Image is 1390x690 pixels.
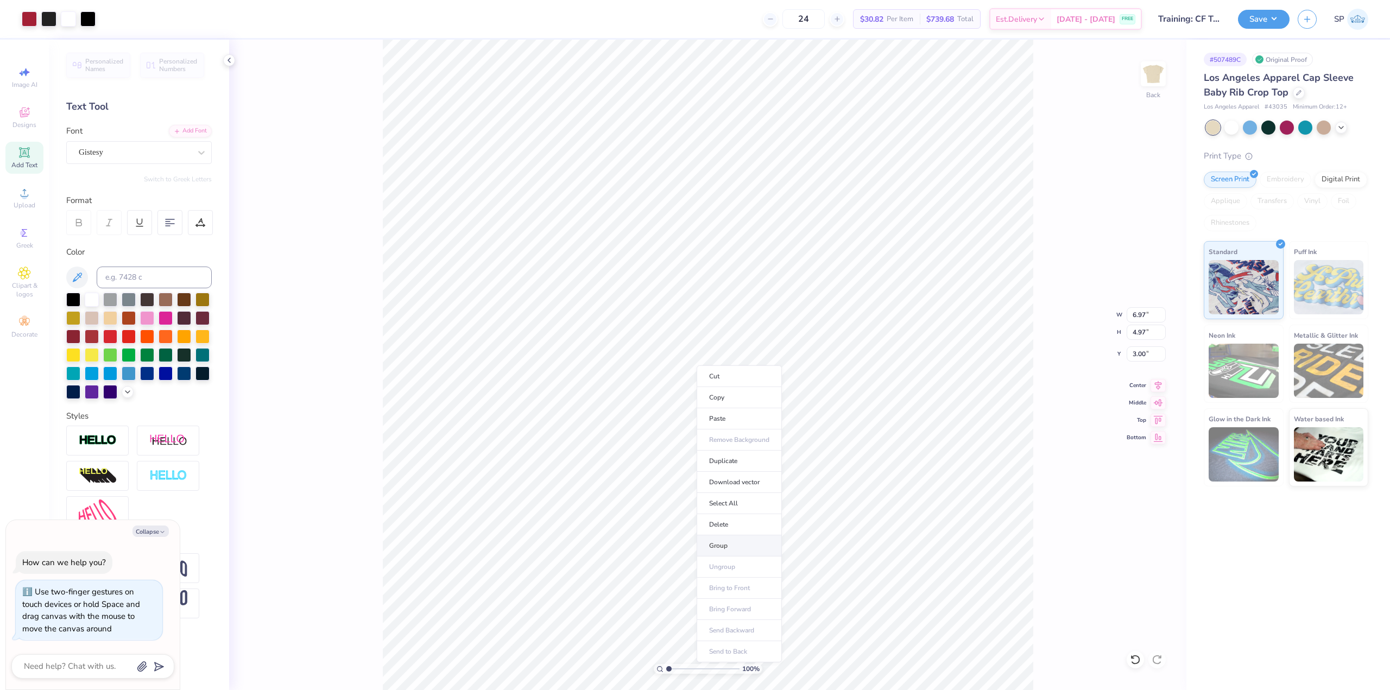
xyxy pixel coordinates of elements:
div: Original Proof [1252,53,1313,66]
div: Screen Print [1204,172,1256,188]
li: Delete [697,514,782,535]
li: Cut [697,365,782,387]
div: Digital Print [1315,172,1367,188]
div: Applique [1204,193,1247,210]
span: Designs [12,121,36,129]
span: Minimum Order: 12 + [1293,103,1347,112]
li: Select All [697,493,782,514]
span: Puff Ink [1294,246,1317,257]
span: Los Angeles Apparel Cap Sleeve Baby Rib Crop Top [1204,71,1354,99]
span: # 43035 [1265,103,1287,112]
div: Back [1146,90,1160,100]
span: 100 % [742,664,760,674]
div: Text Tool [66,99,212,114]
input: – – [782,9,825,29]
span: Top [1127,416,1146,424]
li: Duplicate [697,451,782,472]
div: Vinyl [1297,193,1328,210]
img: Sean Pondales [1347,9,1368,30]
div: Color [66,246,212,258]
img: 3d Illusion [79,467,117,485]
span: $739.68 [926,14,954,25]
span: Total [957,14,974,25]
span: Bottom [1127,434,1146,441]
img: Negative Space [149,470,187,482]
span: Neon Ink [1209,330,1235,341]
input: e.g. 7428 c [97,267,212,288]
button: Switch to Greek Letters [144,175,212,183]
button: Collapse [132,526,169,537]
img: Glow in the Dark Ink [1209,427,1279,482]
label: Font [66,125,83,137]
div: Add Font [169,125,212,137]
span: Image AI [12,80,37,89]
li: Download vector [697,472,782,493]
div: How can we help you? [22,557,106,568]
a: SP [1334,9,1368,30]
div: # 507489C [1204,53,1247,66]
span: Personalized Names [85,58,124,73]
span: Personalized Numbers [159,58,198,73]
span: Los Angeles Apparel [1204,103,1259,112]
span: SP [1334,13,1344,26]
li: Copy [697,387,782,408]
img: Free Distort [79,499,117,523]
li: Paste [697,408,782,429]
span: Standard [1209,246,1237,257]
span: FREE [1122,15,1133,23]
span: Clipart & logos [5,281,43,299]
span: Middle [1127,399,1146,407]
span: Upload [14,201,35,210]
div: Styles [66,410,212,422]
li: Group [697,535,782,556]
span: Greek [16,241,33,250]
div: Use two-finger gestures on touch devices or hold Space and drag canvas with the mouse to move the... [22,586,140,634]
span: Est. Delivery [996,14,1037,25]
img: Shadow [149,434,187,447]
span: Metallic & Glitter Ink [1294,330,1358,341]
span: Water based Ink [1294,413,1344,425]
div: Transfers [1250,193,1294,210]
span: Per Item [887,14,913,25]
div: Print Type [1204,150,1368,162]
img: Metallic & Glitter Ink [1294,344,1364,398]
div: Rhinestones [1204,215,1256,231]
div: Embroidery [1260,172,1311,188]
button: Save [1238,10,1290,29]
div: Format [66,194,213,207]
img: Back [1142,63,1164,85]
span: Decorate [11,330,37,339]
img: Neon Ink [1209,344,1279,398]
img: Puff Ink [1294,260,1364,314]
span: [DATE] - [DATE] [1057,14,1115,25]
input: Untitled Design [1150,8,1230,30]
div: Foil [1331,193,1356,210]
img: Stroke [79,434,117,447]
img: Standard [1209,260,1279,314]
span: $30.82 [860,14,883,25]
span: Glow in the Dark Ink [1209,413,1271,425]
span: Add Text [11,161,37,169]
img: Water based Ink [1294,427,1364,482]
span: Center [1127,382,1146,389]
